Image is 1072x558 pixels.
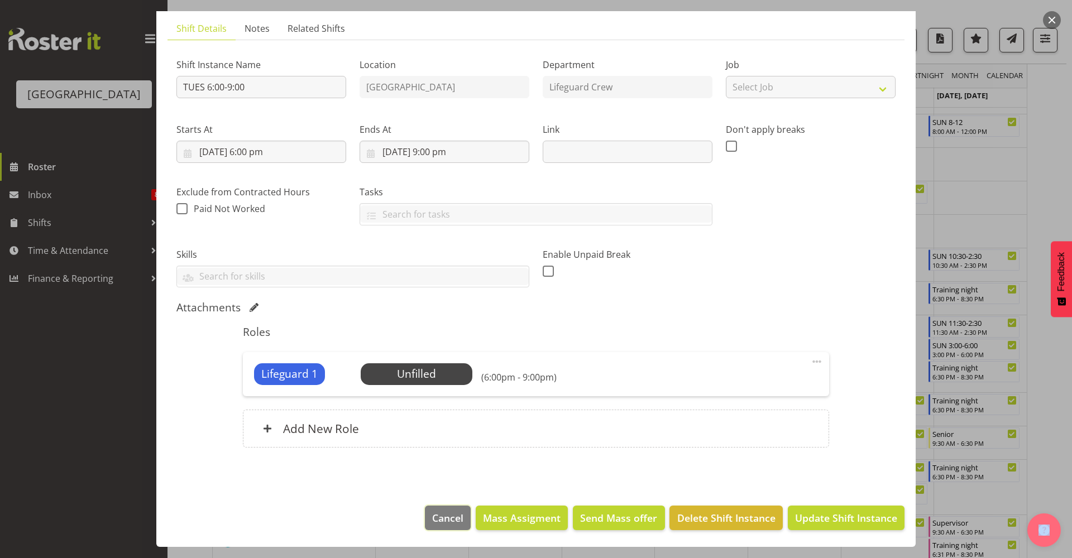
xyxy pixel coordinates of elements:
span: Update Shift Instance [795,511,897,525]
label: Department [543,58,712,71]
span: Shift Details [176,22,227,35]
span: Lifeguard 1 [261,366,318,382]
label: Exclude from Contracted Hours [176,185,346,199]
span: Notes [245,22,270,35]
h5: Attachments [176,301,241,314]
span: Send Mass offer [580,511,657,525]
label: Starts At [176,123,346,136]
span: Unfilled [397,366,436,381]
label: Don't apply breaks [726,123,896,136]
button: Feedback - Show survey [1051,241,1072,317]
label: Skills [176,248,529,261]
button: Mass Assigment [476,506,568,530]
button: Update Shift Instance [788,506,904,530]
span: Related Shifts [288,22,345,35]
input: Shift Instance Name [176,76,346,98]
label: Location [360,58,529,71]
label: Link [543,123,712,136]
h5: Roles [243,325,829,339]
input: Search for skills [177,268,529,285]
input: Click to select... [360,141,529,163]
button: Send Mass offer [573,506,664,530]
h6: (6:00pm - 9:00pm) [481,372,557,383]
span: Cancel [432,511,463,525]
label: Ends At [360,123,529,136]
img: help-xxl-2.png [1038,525,1050,536]
label: Job [726,58,896,71]
label: Tasks [360,185,712,199]
input: Click to select... [176,141,346,163]
button: Delete Shift Instance [669,506,782,530]
label: Shift Instance Name [176,58,346,71]
span: Feedback [1056,252,1066,291]
span: Paid Not Worked [194,203,265,215]
label: Enable Unpaid Break [543,248,712,261]
h6: Add New Role [283,421,359,436]
input: Search for tasks [360,205,712,223]
span: Mass Assigment [483,511,561,525]
button: Cancel [425,506,471,530]
span: Delete Shift Instance [677,511,776,525]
